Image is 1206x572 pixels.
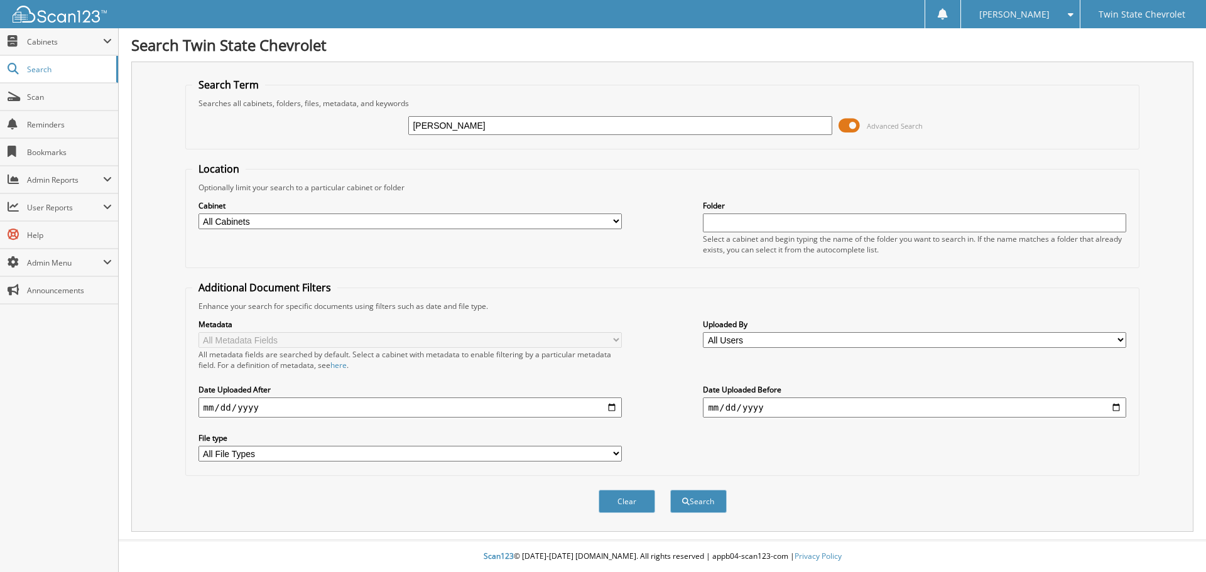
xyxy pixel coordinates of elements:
[119,541,1206,572] div: © [DATE]-[DATE] [DOMAIN_NAME]. All rights reserved | appb04-scan123-com |
[27,119,112,130] span: Reminders
[979,11,1050,18] span: [PERSON_NAME]
[27,64,110,75] span: Search
[192,301,1133,311] div: Enhance your search for specific documents using filters such as date and file type.
[13,6,107,23] img: scan123-logo-white.svg
[198,349,622,370] div: All metadata fields are searched by default. Select a cabinet with metadata to enable filtering b...
[27,175,103,185] span: Admin Reports
[198,319,622,330] label: Metadata
[27,147,112,158] span: Bookmarks
[192,281,337,294] legend: Additional Document Filters
[192,98,1133,109] div: Searches all cabinets, folders, files, metadata, and keywords
[198,397,622,418] input: start
[27,202,103,213] span: User Reports
[484,551,514,561] span: Scan123
[795,551,842,561] a: Privacy Policy
[198,433,622,443] label: File type
[198,384,622,395] label: Date Uploaded After
[27,230,112,240] span: Help
[192,182,1133,193] div: Optionally limit your search to a particular cabinet or folder
[703,384,1126,395] label: Date Uploaded Before
[192,162,246,176] legend: Location
[599,490,655,513] button: Clear
[703,200,1126,211] label: Folder
[330,360,347,370] a: here
[703,319,1126,330] label: Uploaded By
[703,397,1126,418] input: end
[867,121,923,131] span: Advanced Search
[27,257,103,268] span: Admin Menu
[703,234,1126,255] div: Select a cabinet and begin typing the name of the folder you want to search in. If the name match...
[27,36,103,47] span: Cabinets
[27,92,112,102] span: Scan
[131,35,1193,55] h1: Search Twin State Chevrolet
[198,200,622,211] label: Cabinet
[1099,11,1185,18] span: Twin State Chevrolet
[670,490,727,513] button: Search
[27,285,112,296] span: Announcements
[192,78,265,92] legend: Search Term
